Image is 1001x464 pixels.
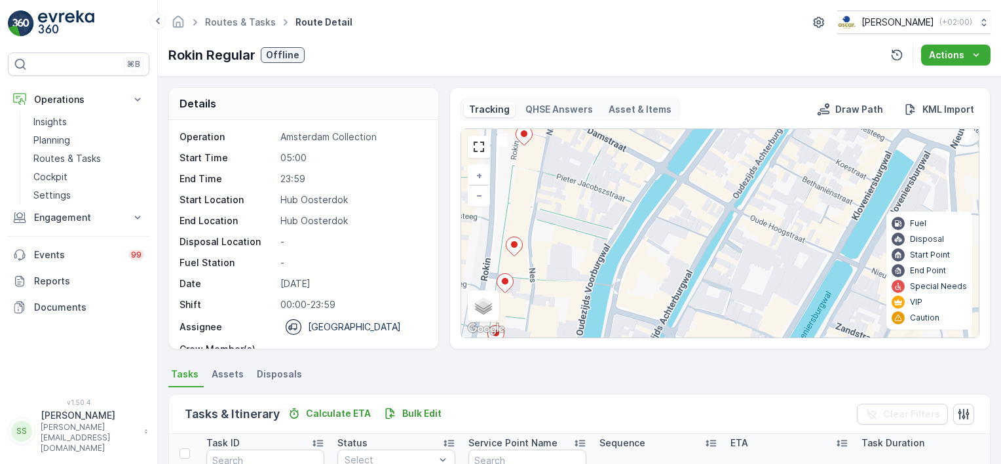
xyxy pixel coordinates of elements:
p: Cockpit [33,170,67,184]
div: 0 [461,129,979,338]
p: Settings [33,189,71,202]
img: Google [464,320,508,338]
p: Calculate ETA [306,407,371,420]
a: Settings [28,186,149,204]
p: 99 [131,250,142,260]
a: Planning [28,131,149,149]
button: Calculate ETA [282,406,376,421]
img: logo_light-DOdMpM7g.png [38,10,94,37]
a: Reports [8,268,149,294]
p: [PERSON_NAME][EMAIL_ADDRESS][DOMAIN_NAME] [41,422,138,454]
img: basis-logo_rgb2x.png [837,15,856,29]
p: Tracking [469,103,510,116]
p: Disposal [910,234,944,244]
a: Routes & Tasks [28,149,149,168]
p: VIP [910,297,922,307]
p: Clear Filters [883,408,940,421]
a: Insights [28,113,149,131]
span: v 1.50.4 [8,398,149,406]
p: Task ID [206,436,240,450]
a: Zoom Out [469,185,489,205]
a: Cockpit [28,168,149,186]
p: Tasks & Itinerary [185,405,280,423]
a: View Fullscreen [469,137,489,157]
a: Documents [8,294,149,320]
p: [GEOGRAPHIC_DATA] [308,320,401,334]
button: Engagement [8,204,149,231]
p: Fuel Station [179,256,275,269]
button: SS[PERSON_NAME][PERSON_NAME][EMAIL_ADDRESS][DOMAIN_NAME] [8,409,149,454]
button: Offline [261,47,305,63]
p: Shift [179,298,275,311]
p: ETA [730,436,748,450]
p: Start Time [179,151,275,164]
p: Actions [929,48,964,62]
span: − [476,189,483,201]
p: Draw Path [835,103,883,116]
span: Assets [212,368,244,381]
p: End Time [179,172,275,185]
p: Sequence [599,436,645,450]
p: Hub Oosterdok [280,214,425,227]
p: End Point [910,265,946,276]
p: [PERSON_NAME] [861,16,934,29]
p: KML Import [922,103,974,116]
p: Hub Oosterdok [280,193,425,206]
p: - [280,343,425,356]
p: Crew Member(s) [179,343,275,356]
button: Actions [921,45,991,66]
p: Offline [266,48,299,62]
a: Zoom In [469,166,489,185]
p: QHSE Answers [525,103,593,116]
a: Events99 [8,242,149,268]
p: Amsterdam Collection [280,130,425,144]
p: Assignee [179,320,222,334]
p: [PERSON_NAME] [41,409,138,422]
button: Operations [8,87,149,113]
p: ( +02:00 ) [939,17,972,28]
p: ⌘B [127,59,140,69]
p: Operation [179,130,275,144]
p: Reports [34,275,144,288]
img: logo [8,10,34,37]
p: Asset & Items [609,103,671,116]
p: Special Needs [910,281,967,292]
p: [DATE] [280,277,425,290]
span: + [476,170,482,181]
p: Fuel [910,218,926,229]
p: Planning [33,134,70,147]
p: Task Duration [861,436,924,450]
p: - [280,256,425,269]
p: - [280,235,425,248]
button: [PERSON_NAME](+02:00) [837,10,991,34]
p: Start Point [910,250,950,260]
span: Route Detail [293,16,355,29]
p: Routes & Tasks [33,152,101,165]
button: Bulk Edit [379,406,447,421]
p: Start Location [179,193,275,206]
button: Clear Filters [857,404,948,425]
p: Rokin Regular [168,45,255,65]
p: Documents [34,301,144,314]
p: 23:59 [280,172,425,185]
a: Open this area in Google Maps (opens a new window) [464,320,508,338]
p: Status [337,436,368,450]
a: Layers [469,292,498,320]
p: Service Point Name [468,436,557,450]
p: Details [179,96,216,111]
p: Engagement [34,211,123,224]
p: Disposal Location [179,235,275,248]
p: 05:00 [280,151,425,164]
a: Homepage [171,20,185,31]
p: Operations [34,93,123,106]
p: Caution [910,313,939,323]
div: SS [11,421,32,442]
p: Date [179,277,275,290]
span: Tasks [171,368,198,381]
p: Bulk Edit [402,407,442,420]
p: 00:00-23:59 [280,298,425,311]
p: Insights [33,115,67,128]
span: Disposals [257,368,302,381]
button: Draw Path [812,102,888,117]
p: End Location [179,214,275,227]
